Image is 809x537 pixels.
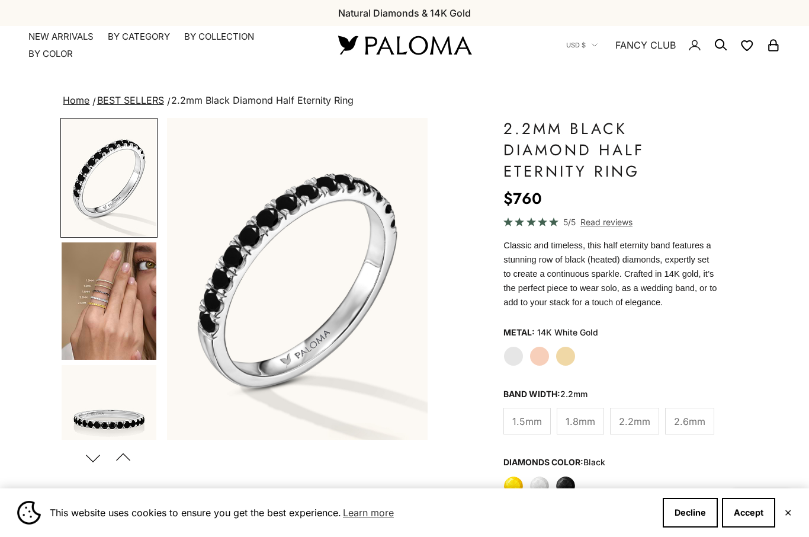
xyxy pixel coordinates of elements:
span: USD $ [566,40,586,50]
button: Accept [722,498,775,528]
span: Read reviews [580,215,633,229]
img: #WhiteGold [62,365,156,482]
button: Go to item 4 [60,241,158,361]
button: Close [784,509,792,516]
p: Natural Diamonds & 14K Gold [338,5,471,21]
img: #YellowGold #WhiteGold #RoseGold [62,242,156,360]
a: FANCY CLUB [615,37,676,53]
a: 5/5 Read reviews [503,215,718,229]
summary: By Category [108,31,170,43]
img: #WhiteGold [167,118,428,440]
button: USD $ [566,40,598,50]
span: 2.6mm [674,414,705,429]
div: Item 1 of 21 [167,118,428,440]
a: BEST SELLERS [97,94,164,106]
legend: Band Width: [503,385,588,403]
a: Home [63,94,89,106]
variant-option-value: black [583,457,605,467]
button: Go to item 1 [60,118,158,238]
legend: Diamonds Color: [503,453,605,471]
button: Go to item 5 [60,364,158,484]
a: Learn more [341,504,396,522]
span: 1.5mm [512,414,542,429]
summary: By Collection [184,31,254,43]
sale-price: $760 [503,187,542,210]
span: 5/5 [563,215,576,229]
span: 1.8mm [566,414,595,429]
a: NEW ARRIVALS [28,31,94,43]
legend: Metal: [503,324,535,341]
variant-option-value: 14K White Gold [537,324,598,341]
span: 2.2mm [619,414,650,429]
nav: Secondary navigation [566,26,781,64]
nav: Primary navigation [28,31,310,60]
span: 2.2mm Black Diamond Half Eternity Ring [171,94,354,106]
span: Classic and timeless, this half eternity band features a stunning row of black (heated) diamonds,... [503,241,717,307]
h1: 2.2mm Black Diamond Half Eternity Ring [503,118,718,182]
button: Decline [663,498,718,528]
summary: By Color [28,48,73,60]
img: Cookie banner [17,501,41,525]
img: #WhiteGold [62,119,156,236]
span: This website uses cookies to ensure you get the best experience. [50,504,653,522]
nav: breadcrumbs [60,92,748,109]
variant-option-value: 2.2mm [560,389,588,399]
